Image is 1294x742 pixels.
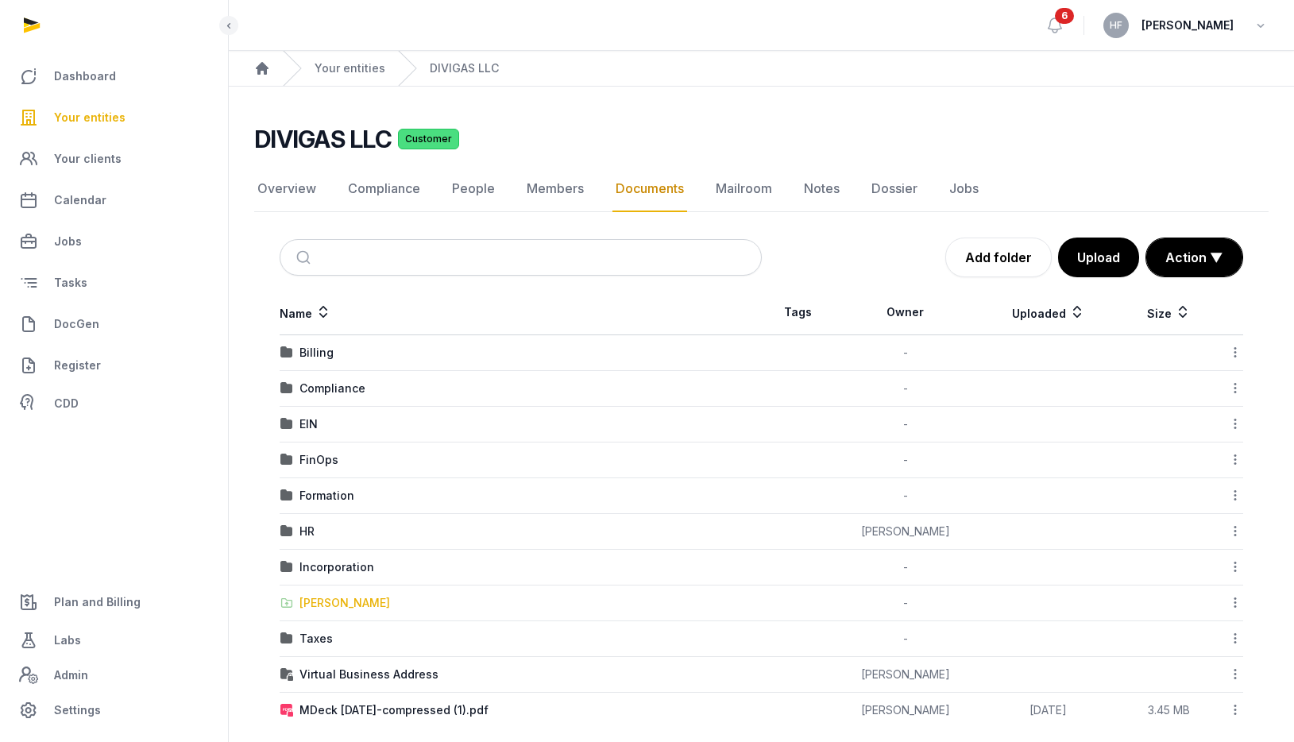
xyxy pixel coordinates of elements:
th: Uploaded [976,290,1120,335]
img: pdf-locked.svg [280,704,293,717]
a: Compliance [345,166,423,212]
button: HF [1103,13,1129,38]
span: Tasks [54,273,87,292]
a: Add folder [945,238,1052,277]
img: folder-locked-icon.svg [280,668,293,681]
a: DocGen [13,305,215,343]
img: folder.svg [280,561,293,574]
th: Owner [835,290,976,335]
th: Name [280,290,762,335]
a: Settings [13,691,215,729]
a: Jobs [13,222,215,261]
th: Tags [762,290,835,335]
a: Mailroom [713,166,775,212]
span: HF [1110,21,1122,30]
span: Settings [54,701,101,720]
span: Jobs [54,232,82,251]
td: - [835,621,976,657]
img: folder.svg [280,346,293,359]
h2: DIVIGAS LLC [254,125,392,153]
span: [DATE] [1029,703,1067,717]
td: - [835,585,976,621]
a: Register [13,346,215,385]
div: FinOps [299,452,338,468]
img: folder.svg [280,382,293,395]
span: [PERSON_NAME] [1141,16,1234,35]
span: Your entities [54,108,126,127]
button: Submit [287,240,324,275]
div: HR [299,524,315,539]
span: Labs [54,631,81,650]
div: MDeck [DATE]-compressed (1).pdf [299,702,489,718]
img: folder.svg [280,525,293,538]
a: People [449,166,498,212]
a: Documents [612,166,687,212]
nav: Breadcrumb [229,51,1294,87]
a: Members [523,166,587,212]
a: Your clients [13,140,215,178]
div: Incorporation [299,559,374,575]
a: Labs [13,621,215,659]
td: [PERSON_NAME] [835,693,976,728]
a: Plan and Billing [13,583,215,621]
a: Calendar [13,181,215,219]
div: Virtual Business Address [299,667,438,682]
div: Taxes [299,631,333,647]
img: folder.svg [280,418,293,431]
div: Formation [299,488,354,504]
button: Upload [1058,238,1139,277]
div: Billing [299,345,334,361]
span: Customer [398,129,459,149]
a: Notes [801,166,843,212]
span: Calendar [54,191,106,210]
td: - [835,442,976,478]
a: DIVIGAS LLC [430,60,499,76]
img: folder.svg [280,632,293,645]
span: Register [54,356,101,375]
div: EIN [299,416,318,432]
span: Admin [54,666,88,685]
a: Dashboard [13,57,215,95]
a: Jobs [946,166,982,212]
a: CDD [13,388,215,419]
td: [PERSON_NAME] [835,657,976,693]
td: - [835,478,976,514]
a: Dossier [868,166,921,212]
th: Size [1120,290,1218,335]
a: Tasks [13,264,215,302]
td: - [835,550,976,585]
img: folder.svg [280,489,293,502]
td: - [835,407,976,442]
td: - [835,335,976,371]
nav: Tabs [254,166,1269,212]
img: folder.svg [280,454,293,466]
a: Your entities [13,99,215,137]
span: CDD [54,394,79,413]
div: Compliance [299,381,365,396]
span: DocGen [54,315,99,334]
a: Admin [13,659,215,691]
td: - [835,371,976,407]
img: folder-upload.svg [280,597,293,609]
td: [PERSON_NAME] [835,514,976,550]
a: Overview [254,166,319,212]
span: Plan and Billing [54,593,141,612]
td: 3.45 MB [1120,693,1218,728]
div: [PERSON_NAME] [299,595,390,611]
a: Your entities [315,60,385,76]
span: 6 [1055,8,1074,24]
button: Action ▼ [1146,238,1242,276]
span: Dashboard [54,67,116,86]
span: Your clients [54,149,122,168]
